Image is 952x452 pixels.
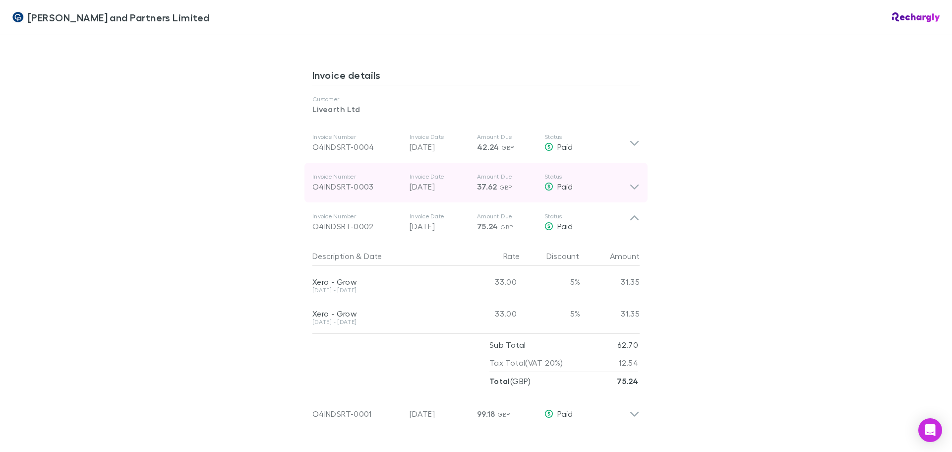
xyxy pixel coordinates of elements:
p: Customer [312,95,640,103]
p: Status [544,212,629,220]
span: GBP [500,223,513,231]
div: O4INDSRT-0003 [312,181,402,193]
button: Description [312,246,354,266]
p: Livearth Ltd [312,103,640,115]
p: [DATE] [410,408,469,420]
p: Invoice Date [410,133,469,141]
p: 62.70 [617,336,638,354]
p: ( GBP ) [489,372,531,390]
img: Coates and Partners Limited's Logo [12,11,24,23]
div: 31.35 [580,298,640,329]
span: [PERSON_NAME] and Partners Limited [28,10,210,25]
strong: 75.24 [617,376,638,386]
p: [DATE] [410,141,469,153]
div: 33.00 [461,298,521,329]
p: Invoice Number [312,212,402,220]
p: Amount Due [477,173,536,181]
span: Paid [557,142,573,151]
button: Date [364,246,382,266]
h3: Invoice details [312,69,640,85]
div: 33.00 [461,266,521,298]
div: 31.35 [580,266,640,298]
div: Invoice NumberO4INDSRT-0004Invoice Date[DATE]Amount Due42.24 GBPStatusPaid [304,123,648,163]
div: [DATE] - [DATE] [312,287,457,293]
div: O4INDSRT-0001 [312,408,402,420]
p: Amount Due [477,212,536,220]
div: O4INDSRT-0004 [312,141,402,153]
div: & [312,246,457,266]
p: Status [544,173,629,181]
div: Open Intercom Messenger [918,418,942,442]
div: Invoice NumberO4INDSRT-0003Invoice Date[DATE]Amount Due37.62 GBPStatusPaid [304,163,648,202]
span: 99.18 [477,409,495,419]
span: GBP [499,184,512,191]
div: 5% [521,266,580,298]
p: Invoice Date [410,173,469,181]
div: Xero - Grow [312,309,457,319]
p: Invoice Date [410,212,469,220]
div: O4INDSRT-0001[DATE]99.18 GBPPaid [304,390,648,430]
span: GBP [497,411,510,418]
span: Paid [557,221,573,231]
img: Rechargly Logo [892,12,940,22]
p: Invoice Number [312,133,402,141]
div: O4INDSRT-0002 [312,220,402,232]
div: 5% [521,298,580,329]
p: Status [544,133,629,141]
div: Xero - Grow [312,277,457,287]
p: Invoice Number [312,173,402,181]
span: 42.24 [477,142,499,152]
div: [DATE] - [DATE] [312,319,457,325]
p: Tax Total (VAT 20%) [489,354,563,372]
div: Invoice NumberO4INDSRT-0002Invoice Date[DATE]Amount Due75.24 GBPStatusPaid [304,202,648,242]
p: Amount Due [477,133,536,141]
p: [DATE] [410,220,469,232]
span: 37.62 [477,182,497,192]
p: Sub Total [489,336,526,354]
span: 75.24 [477,221,498,231]
span: GBP [501,144,514,151]
span: Paid [557,182,573,191]
strong: Total [489,376,510,386]
span: Paid [557,409,573,418]
p: 12.54 [619,354,638,372]
p: [DATE] [410,181,469,193]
